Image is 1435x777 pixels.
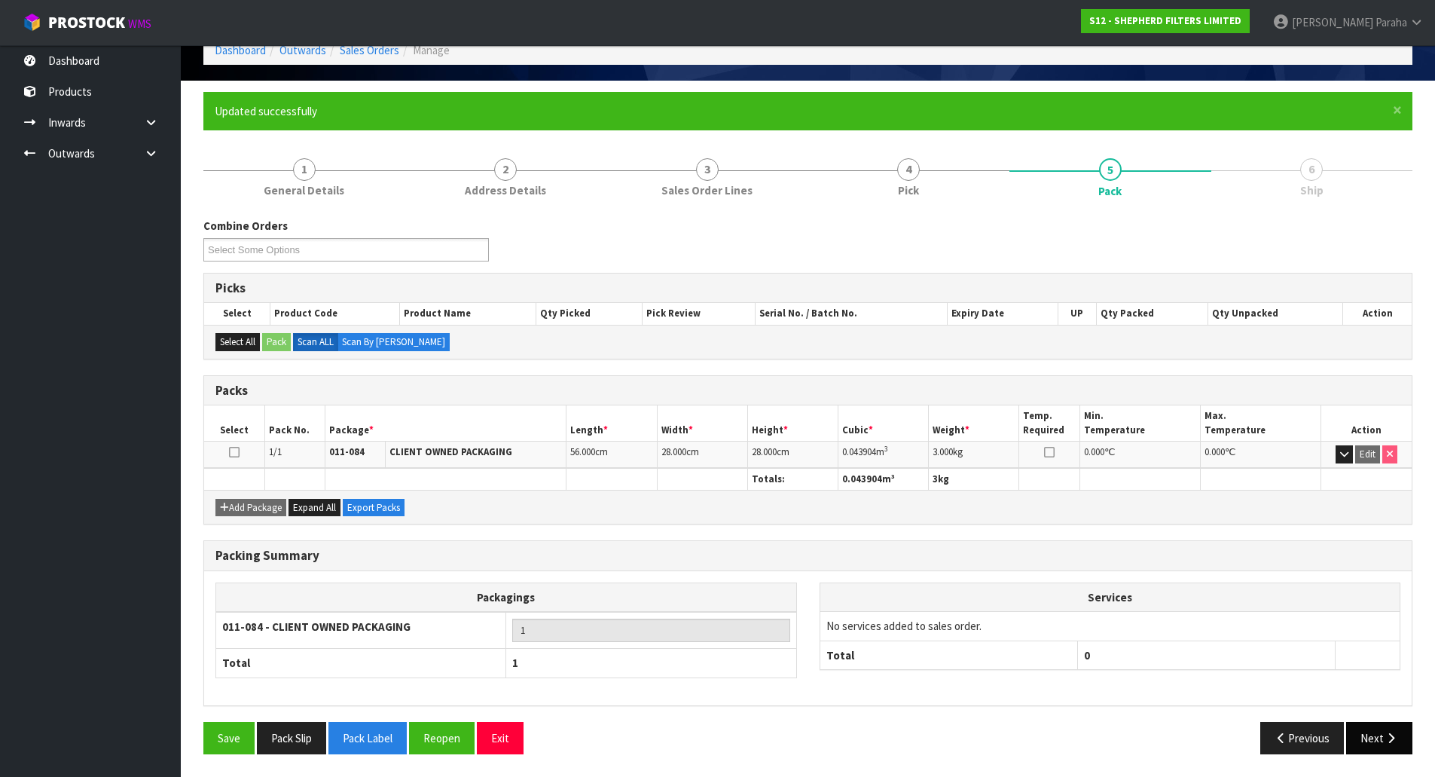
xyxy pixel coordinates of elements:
[752,445,777,458] span: 28.000
[570,445,595,458] span: 56.000
[661,182,753,198] span: Sales Order Lines
[884,444,888,454] sup: 3
[1096,303,1208,324] th: Qty Packed
[1292,15,1373,29] span: [PERSON_NAME]
[1200,405,1321,441] th: Max. Temperature
[838,468,929,490] th: m³
[325,405,566,441] th: Package
[262,333,291,351] button: Pack
[898,182,919,198] span: Pick
[1079,405,1200,441] th: Min. Temperature
[204,303,270,324] th: Select
[929,468,1019,490] th: kg
[933,445,953,458] span: 3.000
[216,583,797,613] th: Packagings
[1208,303,1342,324] th: Qty Unpacked
[1084,445,1104,458] span: 0.000
[203,218,288,234] label: Combine Orders
[1099,158,1122,181] span: 5
[1393,99,1402,121] span: ×
[328,722,407,754] button: Pack Label
[820,583,1400,612] th: Services
[23,13,41,32] img: cube-alt.png
[215,333,260,351] button: Select All
[838,405,929,441] th: Cubic
[204,405,264,441] th: Select
[1355,445,1380,463] button: Edit
[1300,158,1323,181] span: 6
[566,442,657,468] td: cm
[340,43,399,57] a: Sales Orders
[842,445,876,458] span: 0.043904
[215,549,1400,563] h3: Packing Summary
[465,182,546,198] span: Address Details
[747,442,838,468] td: cm
[1098,183,1122,199] span: Pack
[933,473,938,485] span: 3
[643,303,756,324] th: Pick Review
[1081,9,1250,33] a: S12 - SHEPHERD FILTERS LIMITED
[215,281,1400,295] h3: Picks
[1300,182,1324,198] span: Ship
[343,499,405,517] button: Export Packs
[747,468,838,490] th: Totals:
[512,656,518,670] span: 1
[48,13,125,32] span: ProStock
[222,619,411,634] strong: 011-084 - CLIENT OWNED PACKAGING
[215,43,266,57] a: Dashboard
[1260,722,1345,754] button: Previous
[747,405,838,441] th: Height
[657,405,747,441] th: Width
[477,722,524,754] button: Exit
[1200,442,1321,468] td: ℃
[566,405,657,441] th: Length
[413,43,450,57] span: Manage
[400,303,536,324] th: Product Name
[128,17,151,31] small: WMS
[279,43,326,57] a: Outwards
[215,104,317,118] span: Updated successfully
[203,206,1412,766] span: Pack
[269,445,282,458] span: 1/1
[329,445,365,458] strong: 011-084
[264,405,325,441] th: Pack No.
[1204,445,1225,458] span: 0.000
[337,333,450,351] label: Scan By [PERSON_NAME]
[842,473,882,485] span: 0.043904
[494,158,517,181] span: 2
[216,649,506,678] th: Total
[838,442,929,468] td: m
[897,158,920,181] span: 4
[1346,722,1412,754] button: Next
[270,303,400,324] th: Product Code
[661,445,686,458] span: 28.000
[948,303,1058,324] th: Expiry Date
[1019,405,1079,441] th: Temp. Required
[289,499,340,517] button: Expand All
[293,158,316,181] span: 1
[1343,303,1412,324] th: Action
[929,405,1019,441] th: Weight
[1058,303,1096,324] th: UP
[1089,14,1241,27] strong: S12 - SHEPHERD FILTERS LIMITED
[1079,442,1200,468] td: ℃
[293,501,336,514] span: Expand All
[696,158,719,181] span: 3
[203,722,255,754] button: Save
[215,499,286,517] button: Add Package
[536,303,643,324] th: Qty Picked
[929,442,1019,468] td: kg
[820,641,1078,669] th: Total
[389,445,512,458] strong: CLIENT OWNED PACKAGING
[215,384,1400,398] h3: Packs
[293,333,338,351] label: Scan ALL
[264,182,344,198] span: General Details
[257,722,326,754] button: Pack Slip
[820,612,1400,641] td: No services added to sales order.
[657,442,747,468] td: cm
[409,722,475,754] button: Reopen
[1375,15,1407,29] span: Paraha
[1321,405,1412,441] th: Action
[756,303,948,324] th: Serial No. / Batch No.
[1084,648,1090,662] span: 0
